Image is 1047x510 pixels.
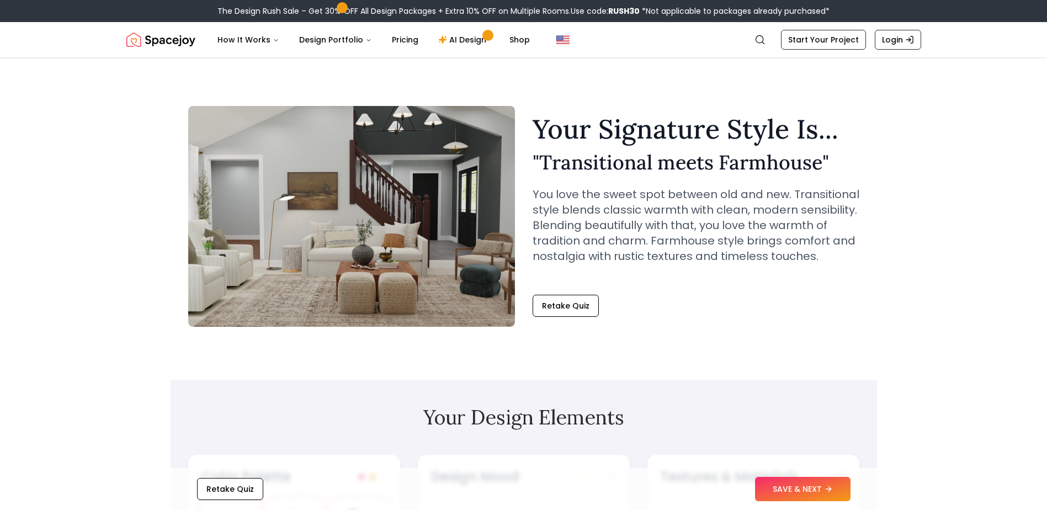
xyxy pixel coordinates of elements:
a: Pricing [383,29,427,51]
p: You love the sweet spot between old and new. Transitional style blends classic warmth with clean,... [533,187,859,264]
a: Login [875,30,921,50]
button: Retake Quiz [197,478,263,500]
nav: Main [209,29,539,51]
img: Transitional meets Farmhouse Style Example [188,106,515,327]
b: RUSH30 [608,6,640,17]
nav: Global [126,22,921,57]
button: How It Works [209,29,288,51]
h1: Your Signature Style Is... [533,116,859,142]
h2: Your Design Elements [188,406,859,428]
a: Start Your Project [781,30,866,50]
img: Spacejoy Logo [126,29,195,51]
button: Retake Quiz [533,295,599,317]
a: Shop [501,29,539,51]
span: Use code: [571,6,640,17]
img: United States [556,33,570,46]
span: *Not applicable to packages already purchased* [640,6,830,17]
button: Design Portfolio [290,29,381,51]
button: SAVE & NEXT [755,477,851,501]
a: Spacejoy [126,29,195,51]
div: The Design Rush Sale – Get 30% OFF All Design Packages + Extra 10% OFF on Multiple Rooms. [217,6,830,17]
h2: " Transitional meets Farmhouse " [533,151,859,173]
a: AI Design [429,29,498,51]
